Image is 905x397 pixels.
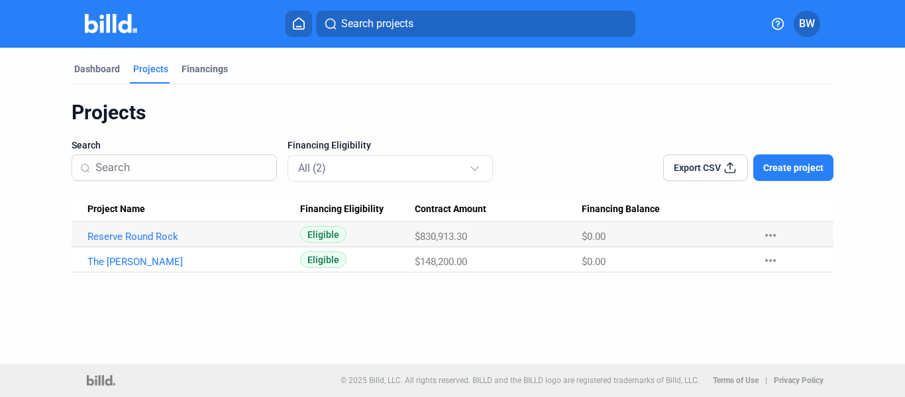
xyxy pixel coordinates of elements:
[341,376,700,385] p: © 2025 Billd, LLC. All rights reserved. BILLD and the BILLD logo are registered trademarks of Bil...
[415,203,486,215] span: Contract Amount
[300,226,346,243] span: Eligible
[799,16,815,32] span: BW
[774,376,824,385] b: Privacy Policy
[765,376,767,385] p: |
[763,253,778,268] mat-icon: more_horiz
[72,139,101,152] span: Search
[674,161,721,174] span: Export CSV
[663,154,748,181] button: Export CSV
[87,231,289,243] a: Reserve Round Rock
[95,154,268,182] input: Search
[415,231,467,243] span: $830,913.30
[85,14,137,33] img: Billd Company Logo
[288,139,371,152] span: Financing Eligibility
[415,256,467,268] span: $148,200.00
[87,203,300,215] div: Project Name
[763,161,824,174] span: Create project
[415,203,582,215] div: Contract Amount
[713,376,759,385] b: Terms of Use
[582,256,606,268] span: $0.00
[298,162,326,174] mat-select-trigger: All (2)
[300,251,346,268] span: Eligible
[133,62,168,76] div: Projects
[753,154,833,181] button: Create project
[72,100,833,125] div: Projects
[582,203,749,215] div: Financing Balance
[87,375,115,386] img: logo
[316,11,635,37] button: Search projects
[582,203,660,215] span: Financing Balance
[74,62,120,76] div: Dashboard
[87,203,145,215] span: Project Name
[341,16,413,32] span: Search projects
[794,11,820,37] button: BW
[87,256,289,268] a: The [PERSON_NAME]
[182,62,228,76] div: Financings
[763,227,778,243] mat-icon: more_horiz
[300,203,384,215] span: Financing Eligibility
[300,203,414,215] div: Financing Eligibility
[582,231,606,243] span: $0.00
